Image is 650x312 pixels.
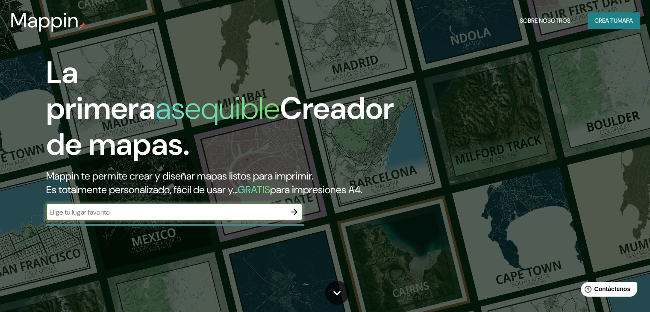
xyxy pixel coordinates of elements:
font: Crea tu [594,17,618,24]
img: pin de mapeo [79,22,86,29]
iframe: Lanzador de widgets de ayuda [574,279,641,303]
button: Sobre nosotros [516,12,574,29]
font: Creador de mapas. [46,88,394,164]
font: asequible [156,88,280,128]
font: Mappin te permite crear y diseñar mapas listos para imprimir. [46,169,313,182]
font: Es totalmente personalizado, fácil de usar y... [46,183,238,196]
font: GRATIS [238,183,270,196]
font: mapa [618,17,633,24]
font: Mappin [10,7,79,34]
font: Sobre nosotros [520,17,571,24]
input: Elige tu lugar favorito [46,207,285,217]
button: Crea tumapa [588,12,640,29]
font: La primera [46,53,156,128]
font: para impresiones A4. [270,183,362,196]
